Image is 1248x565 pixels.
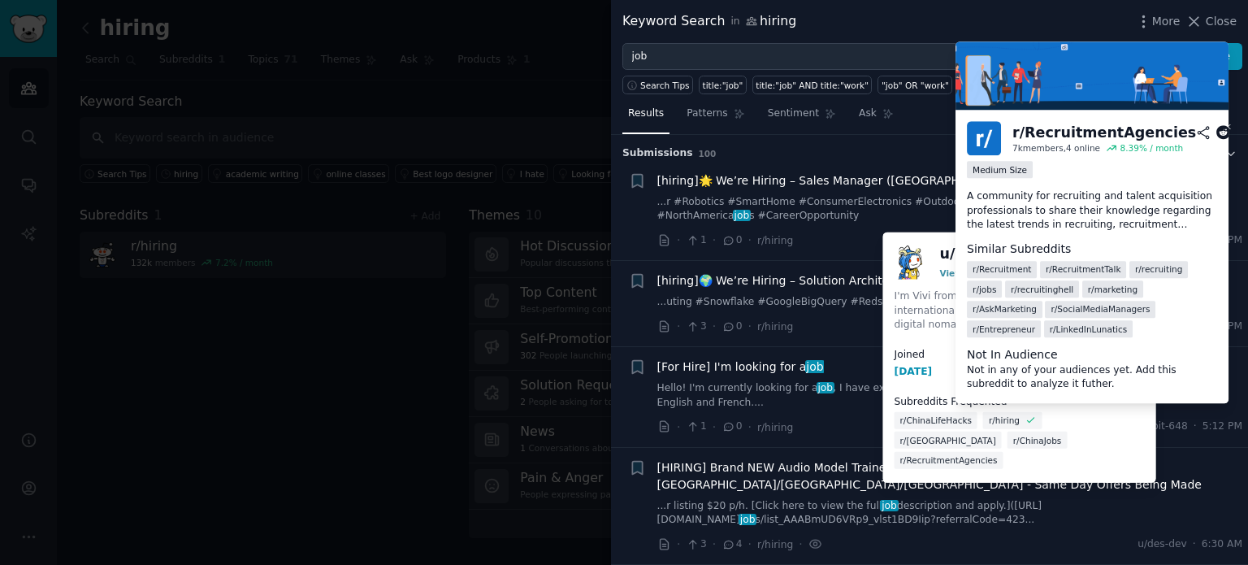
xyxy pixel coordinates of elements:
span: Search Tips [640,80,690,91]
span: 3 [686,537,706,552]
span: · [748,318,752,335]
dt: Not In Audience [967,346,1217,363]
span: job [817,382,834,393]
span: r/ RecruitmentTalk [1046,263,1121,275]
span: r/ recruiting [1135,263,1182,275]
span: · [713,419,716,436]
span: 1 [686,419,706,434]
button: More [1135,13,1181,30]
a: [hiring]🌟 We’re Hiring – Sales Manager ([GEOGRAPHIC_DATA]) [657,172,1015,189]
p: I'm Vivi from [GEOGRAPHIC_DATA] and an international recruitment consultant. Also a digital nomad. [895,289,1145,332]
span: r/ marketing [1088,284,1137,295]
dd: Not in any of your audiences yet. Add this subreddit to analyze it futher. [967,363,1217,392]
div: "job" OR "work" [882,80,949,91]
div: Keyword Search hiring [622,11,796,32]
span: 4 [721,537,742,552]
span: r/[GEOGRAPHIC_DATA] [900,434,996,445]
span: · [713,232,716,249]
span: · [677,536,680,553]
img: Viviqi [895,246,929,280]
span: 3 [686,319,706,334]
span: r/ recruitinghell [1011,284,1073,295]
dt: Joined [895,348,978,363]
span: · [677,419,680,436]
span: r/ LinkedInLunatics [1050,324,1128,335]
a: ...uting #Snowflake #GoogleBigQuery #Redshift #Techjobs #HiringNow #[GEOGRAPHIC_DATA]jobs #BayAre... [657,295,1243,310]
input: Try a keyword related to your business [622,43,1176,71]
span: Submission s [622,146,693,161]
dt: Subreddits Frequented [895,394,1145,409]
div: title:"job" AND title:"work" [756,80,869,91]
span: · [748,232,752,249]
span: r/ jobs [973,284,996,295]
span: Close [1206,13,1237,30]
a: Sentiment [762,101,842,134]
span: Results [628,106,664,121]
a: [HIRING] Brand NEW Audio Model Trainer Listing - [GEOGRAPHIC_DATA]/[GEOGRAPHIC_DATA]/[GEOGRAPHIC_... [657,459,1243,493]
span: More [1152,13,1181,30]
button: Close [1185,13,1237,30]
span: · [1194,419,1197,434]
a: ...r #Robotics #SmartHome #ConsumerElectronics #OutdoorTech #SalesLeadership #HiringNow #NorthAme... [657,195,1243,224]
span: r/ AskMarketing [973,303,1037,315]
a: Hello! I'm currently looking for ajob, I have experience as a virtual assistant for over two year... [657,381,1243,410]
a: [hiring]🌍 We’re Hiring – Solution Architect ([GEOGRAPHIC_DATA] & [GEOGRAPHIC_DATA]) [657,272,1168,289]
span: r/ Recruitment [973,263,1031,275]
span: · [677,318,680,335]
span: 0 [721,319,742,334]
a: u/Viviqi [940,244,1000,264]
span: Patterns [687,106,727,121]
div: title:"job" [703,80,743,91]
span: r/ Entrepreneur [973,324,1035,335]
dt: Similar Subreddits [967,241,1217,258]
span: · [748,419,752,436]
span: r/ChinaJobs [1013,434,1062,445]
span: r/hiring [757,235,793,246]
span: u/des-dev [1137,537,1187,552]
span: 100 [699,149,717,159]
a: title:"job" [699,76,747,94]
span: 1 [686,233,706,248]
a: Patterns [681,101,750,134]
span: r/hiring [757,321,793,332]
span: [For Hire] I'm looking for a [657,359,824,376]
span: 5:12 PM [1202,419,1242,434]
span: r/ SocialMediaManagers [1051,303,1150,315]
span: 0 [721,233,742,248]
span: 0 [721,419,742,434]
span: · [677,232,680,249]
span: · [713,536,716,553]
span: r/ChinaLifeHacks [900,415,972,426]
a: "job" OR "work" [877,76,952,94]
span: · [799,536,802,553]
a: View Submissions [940,267,1026,277]
span: job [805,360,825,373]
span: r/RecruitmentAgencies [900,454,998,466]
span: r/hiring [989,415,1020,426]
div: [DATE] [895,365,933,380]
a: Results [622,101,669,134]
span: r/hiring [757,422,793,433]
span: job [739,514,756,525]
span: Sentiment [768,106,819,121]
span: 6:30 AM [1202,537,1242,552]
a: ...r listing $20 p/h. [Click here to view the fulljobdescription and apply.]([URL][DOMAIN_NAME]jo... [657,499,1243,528]
span: · [1193,537,1196,552]
button: Search Tips [622,76,693,94]
a: Ask [853,101,899,134]
a: [For Hire] I'm looking for ajob [657,359,824,376]
span: r/hiring [757,539,793,550]
span: job [733,210,751,221]
span: job [880,500,898,511]
a: title:"job" AND title:"work" [752,76,873,94]
span: · [713,318,716,335]
span: in [730,15,739,29]
span: Ask [859,106,877,121]
span: · [748,536,752,553]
